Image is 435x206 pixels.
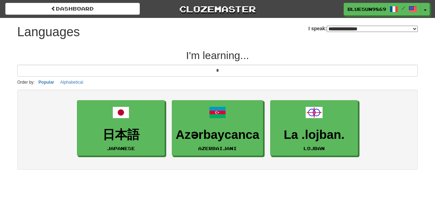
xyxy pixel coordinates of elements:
a: Clozemaster [150,3,285,15]
h3: Azərbaycanca [176,128,259,142]
small: Order by: [17,80,35,85]
label: I speak: [309,25,418,32]
small: Lojban [304,146,325,151]
h2: I'm learning... [17,50,418,61]
a: La .lojban.Lojban [270,100,358,156]
span: BlueSun9869 [348,6,386,12]
button: Popular [37,78,57,86]
a: 日本語Japanese [77,100,165,156]
h3: La .lojban. [274,128,354,142]
h1: Languages [17,25,80,39]
button: Alphabetical [58,78,85,86]
a: AzərbaycancaAzerbaijani [172,100,263,156]
small: Japanese [107,146,135,151]
span: / [402,6,405,11]
small: Azerbaijani [198,146,237,151]
h3: 日本語 [81,128,161,142]
a: BlueSun9869 / [344,3,421,15]
select: I speak: [327,26,418,32]
a: dashboard [5,3,140,15]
